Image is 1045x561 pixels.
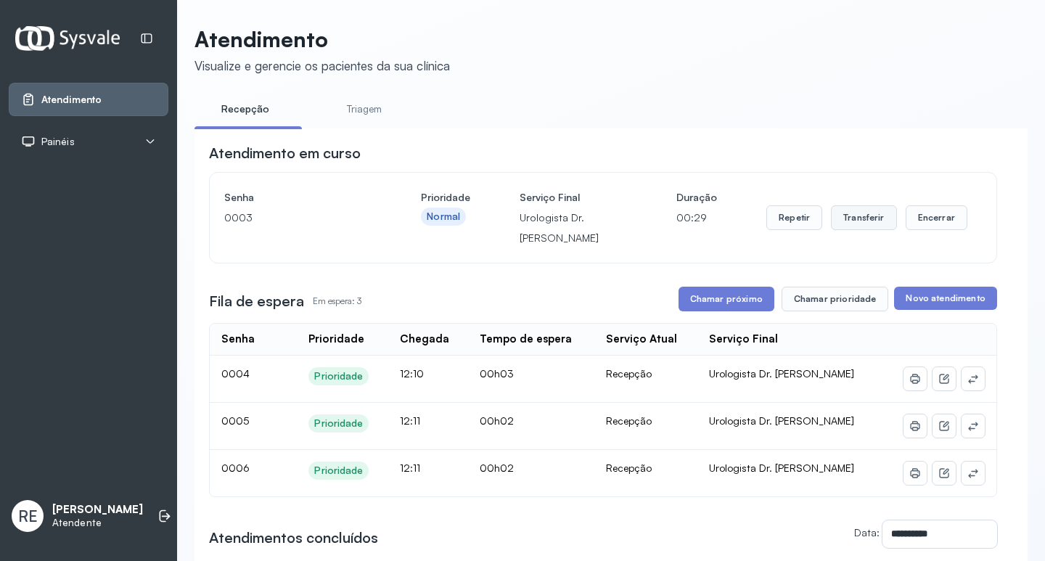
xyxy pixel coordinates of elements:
span: 12:11 [400,414,420,427]
span: Atendimento [41,94,102,106]
p: 00:29 [676,208,717,228]
span: Painéis [41,136,75,148]
h4: Serviço Final [520,187,627,208]
div: Recepção [606,367,686,380]
div: Serviço Final [709,332,778,346]
h3: Atendimentos concluídos [209,528,378,548]
span: 12:10 [400,367,424,380]
h4: Prioridade [421,187,470,208]
p: Em espera: 3 [313,291,361,311]
span: Urologista Dr. [PERSON_NAME] [709,414,854,427]
span: 00h03 [480,367,514,380]
div: Tempo de espera [480,332,572,346]
span: 0004 [221,367,250,380]
button: Repetir [766,205,822,230]
div: Serviço Atual [606,332,677,346]
div: Senha [221,332,255,346]
div: Normal [427,210,460,223]
span: 0006 [221,462,250,474]
h4: Duração [676,187,717,208]
span: 00h02 [480,462,514,474]
span: Urologista Dr. [PERSON_NAME] [709,462,854,474]
button: Chamar próximo [679,287,774,311]
div: Prioridade [314,417,363,430]
p: Atendimento [194,26,450,52]
a: Atendimento [21,92,156,107]
span: 00h02 [480,414,514,427]
button: Chamar prioridade [782,287,889,311]
div: Recepção [606,462,686,475]
p: [PERSON_NAME] [52,503,143,517]
span: 12:11 [400,462,420,474]
label: Data: [854,526,880,539]
img: Logotipo do estabelecimento [15,26,120,50]
a: Triagem [313,97,415,121]
span: 0005 [221,414,249,427]
div: Prioridade [308,332,364,346]
p: Urologista Dr. [PERSON_NAME] [520,208,627,248]
p: Atendente [52,517,143,529]
button: Encerrar [906,205,967,230]
div: Prioridade [314,370,363,382]
span: Urologista Dr. [PERSON_NAME] [709,367,854,380]
h3: Fila de espera [209,291,304,311]
div: Chegada [400,332,449,346]
div: Visualize e gerencie os pacientes da sua clínica [194,58,450,73]
h4: Senha [224,187,372,208]
button: Transferir [831,205,897,230]
div: Prioridade [314,464,363,477]
a: Recepção [194,97,296,121]
p: 0003 [224,208,372,228]
button: Novo atendimento [894,287,996,310]
div: Recepção [606,414,686,427]
h3: Atendimento em curso [209,143,361,163]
